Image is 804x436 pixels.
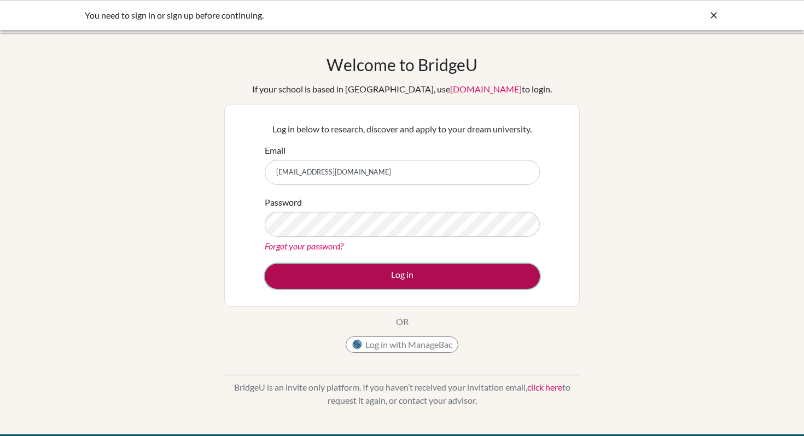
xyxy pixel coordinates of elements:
a: Forgot your password? [265,241,343,251]
label: Password [265,196,302,209]
p: Log in below to research, discover and apply to your dream university. [265,123,540,136]
button: Log in [265,264,540,289]
a: [DOMAIN_NAME] [450,84,522,94]
p: OR [396,315,409,328]
div: If your school is based in [GEOGRAPHIC_DATA], use to login. [252,83,552,96]
label: Email [265,144,286,157]
a: click here [527,382,562,392]
p: BridgeU is an invite only platform. If you haven’t received your invitation email, to request it ... [224,381,580,407]
div: You need to sign in or sign up before continuing. [85,9,555,22]
h1: Welcome to BridgeU [327,55,477,74]
button: Log in with ManageBac [346,336,458,353]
